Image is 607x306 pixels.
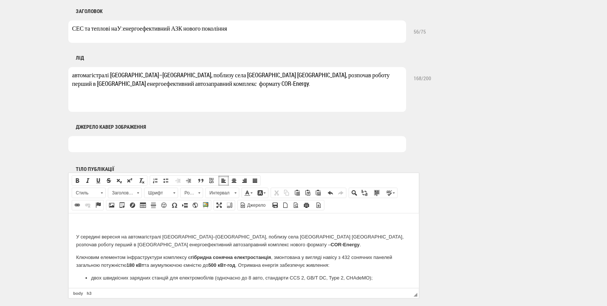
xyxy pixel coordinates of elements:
[281,188,292,198] a: Копіювати
[93,200,103,210] a: Вставити/Редагувати якір
[181,188,196,198] span: Розмір
[190,200,200,210] a: IFrame
[291,200,301,210] a: Попередній перегляд
[169,200,180,210] a: Спеціальний символ
[280,200,291,210] a: Нова сторінка
[214,200,224,210] a: Максимізувати
[414,293,417,297] span: Потягніть для зміни розмірів
[325,188,336,198] a: Повернути
[69,213,419,288] iframe: Текстовий редактор, post_translations_attributes_1_text
[301,200,312,210] a: Друк
[148,200,159,210] a: Горизонтальна лінія
[200,200,211,210] a: Вставить Слайд-шоу
[242,188,255,198] a: Колір тексту
[270,200,280,210] a: Зберегти
[83,176,93,185] a: Курсив
[137,176,147,185] a: Видалити форматування
[72,176,83,185] a: Жирний
[22,73,328,81] p: усієї внутрішньої інфраструктури комплексу.
[127,200,138,210] a: Flash
[173,176,183,185] a: Зменшити відступ
[114,176,124,185] a: Нижній індекс
[359,188,370,198] a: Заміна
[108,188,142,198] a: Заголовок 3
[72,188,98,198] span: Стиль
[238,200,268,210] a: Джерело
[414,75,421,82] span: 168
[83,200,93,210] a: Видалити посилання
[206,176,217,185] a: Створити блок-контейнер
[250,176,260,185] a: По ширині
[72,200,83,210] a: Вставити/Редагувати посилання
[196,176,206,185] a: Цитата
[349,188,359,198] a: Пошук
[224,200,235,210] a: Показувати блоки
[302,188,313,198] a: Вставити тільки текст
[85,290,93,297] a: h3 елемент
[68,165,419,173] div: Тіло публікації
[205,188,239,198] a: Интервал
[103,176,114,185] a: Закреслений
[68,123,406,131] div: Джерело кавер зображення
[292,188,302,198] a: Вставити
[161,176,171,185] a: Маркірований список
[414,28,451,35] div: /75
[414,75,451,82] div: /200
[218,176,229,185] a: По лівому краю
[180,200,190,210] a: Вставити розрив сторінки
[72,290,84,297] a: body елемент
[271,188,281,198] a: Вирізати
[255,188,268,198] a: Колір фону
[68,7,406,15] div: ЗАГОЛОВОК
[144,188,171,198] span: Шрифт
[150,176,161,185] a: Нумерований список
[180,188,203,198] a: Розмір
[229,176,239,185] a: По центру
[313,188,323,198] a: Вставити з Word
[239,176,250,185] a: По правому краю
[206,188,232,198] span: Интервал
[93,176,103,185] a: Підкреслений
[384,188,397,198] a: Перевірка орфографії
[414,28,419,35] span: 56
[124,176,135,185] a: Верхній індекс
[106,200,117,210] a: Зображення
[336,188,346,198] a: Повторити
[159,200,169,210] a: Смайлик
[314,200,324,210] a: Шаблони
[117,200,127,210] a: Вставити медіаконтент
[183,176,194,185] a: Збільшити відступ
[138,200,148,210] a: Таблиця
[72,188,106,198] a: Стиль
[108,188,134,198] span: Заголовок 3
[68,54,406,62] div: ЛІД
[144,188,178,198] a: Шрифт
[246,202,266,209] span: Джерело
[372,188,382,198] a: Виділити все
